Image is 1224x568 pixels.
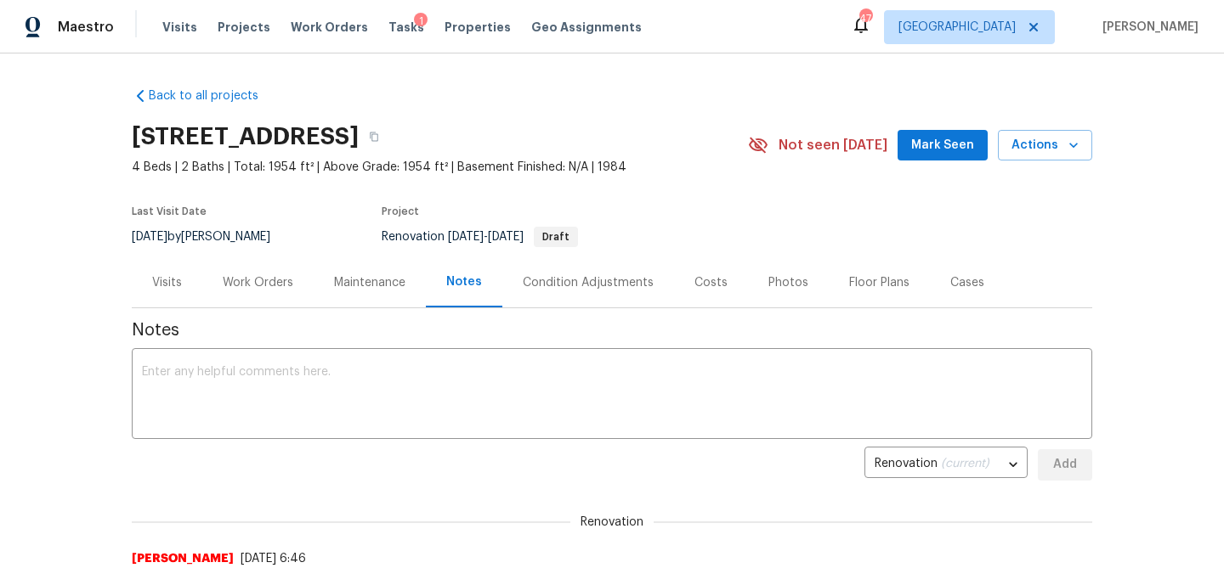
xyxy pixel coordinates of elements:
[132,159,748,176] span: 4 Beds | 2 Baths | Total: 1954 ft² | Above Grade: 1954 ft² | Basement Finished: N/A | 1984
[1011,135,1079,156] span: Actions
[446,273,482,290] div: Notes
[535,232,576,242] span: Draft
[359,121,389,152] button: Copy Address
[768,274,808,291] div: Photos
[152,274,182,291] div: Visits
[488,231,524,243] span: [DATE]
[132,128,359,145] h2: [STREET_ADDRESS]
[241,553,306,565] span: [DATE] 6:46
[941,458,989,470] span: (current)
[58,19,114,36] span: Maestro
[911,135,974,156] span: Mark Seen
[132,87,295,104] a: Back to all projects
[864,444,1028,486] div: Renovation (current)
[950,274,984,291] div: Cases
[382,231,578,243] span: Renovation
[132,231,167,243] span: [DATE]
[859,10,871,27] div: 47
[132,550,234,567] span: [PERSON_NAME]
[531,19,642,36] span: Geo Assignments
[132,227,291,247] div: by [PERSON_NAME]
[414,13,428,30] div: 1
[223,274,293,291] div: Work Orders
[388,21,424,33] span: Tasks
[694,274,728,291] div: Costs
[448,231,524,243] span: -
[448,231,484,243] span: [DATE]
[898,19,1016,36] span: [GEOGRAPHIC_DATA]
[291,19,368,36] span: Work Orders
[382,206,419,217] span: Project
[445,19,511,36] span: Properties
[849,274,909,291] div: Floor Plans
[570,514,654,531] span: Renovation
[132,322,1092,339] span: Notes
[132,206,207,217] span: Last Visit Date
[1096,19,1198,36] span: [PERSON_NAME]
[334,274,405,291] div: Maintenance
[523,274,654,291] div: Condition Adjustments
[218,19,270,36] span: Projects
[998,130,1092,161] button: Actions
[162,19,197,36] span: Visits
[898,130,988,161] button: Mark Seen
[779,137,887,154] span: Not seen [DATE]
